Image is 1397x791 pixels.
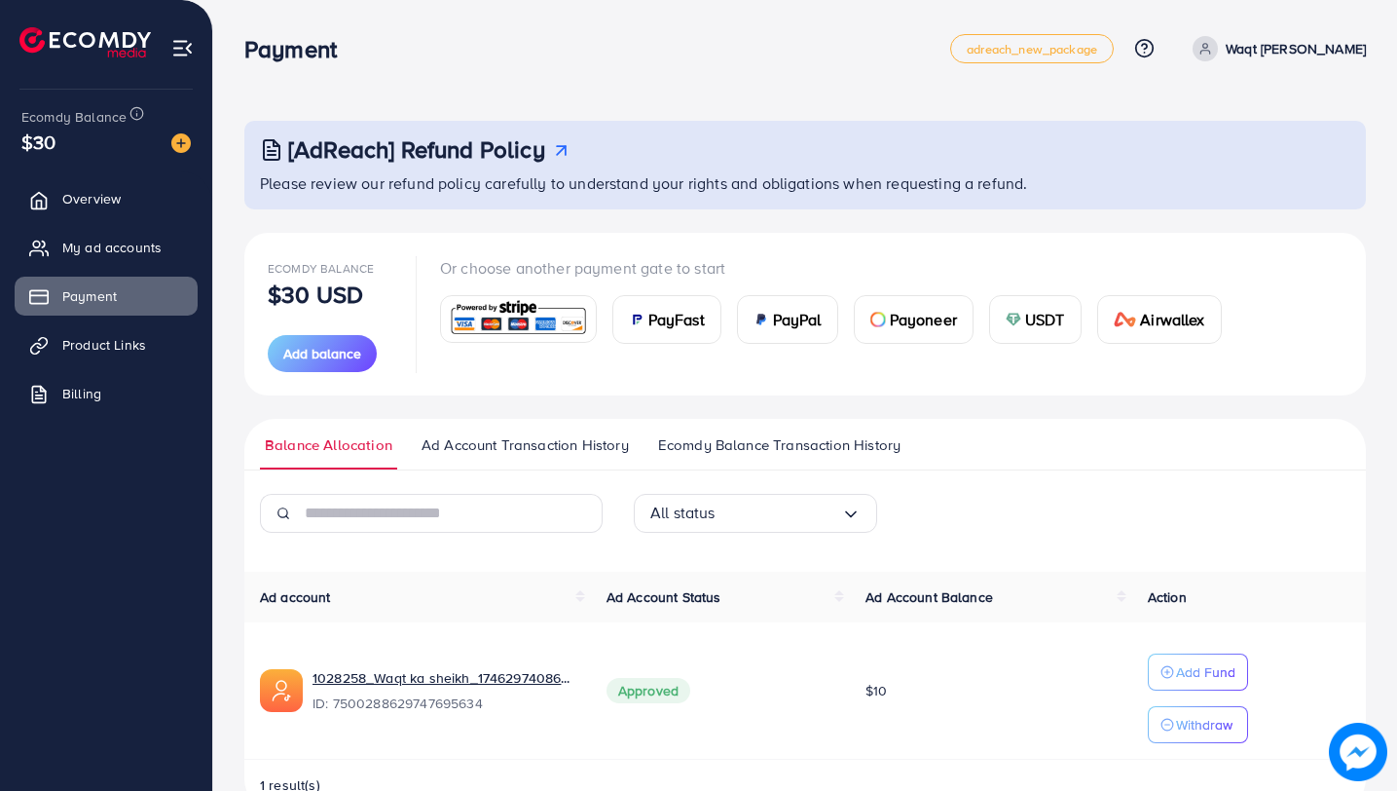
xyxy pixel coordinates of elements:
p: Withdraw [1176,713,1232,736]
div: Search for option [634,494,877,533]
h3: Payment [244,35,352,63]
img: logo [19,27,151,57]
a: Waqt [PERSON_NAME] [1185,36,1366,61]
a: adreach_new_package [950,34,1114,63]
a: cardPayFast [612,295,721,344]
p: Add Fund [1176,660,1235,684]
span: Payment [62,286,117,306]
span: Billing [62,384,101,403]
span: Airwallex [1140,308,1204,331]
span: Balance Allocation [265,434,392,456]
img: card [1006,312,1021,327]
span: Ad account [260,587,331,607]
p: $30 USD [268,282,363,306]
span: Approved [607,678,690,703]
a: 1028258_Waqt ka sheikh_1746297408644 [312,668,575,688]
span: adreach_new_package [967,43,1097,56]
span: Ad Account Balance [865,587,993,607]
a: Product Links [15,325,198,364]
span: Ecomdy Balance [268,260,374,277]
img: image [1329,723,1387,781]
span: My ad accounts [62,238,162,257]
img: image [171,133,191,153]
div: <span class='underline'>1028258_Waqt ka sheikh_1746297408644</span></br>7500288629747695634 [312,668,575,713]
span: Overview [62,189,121,208]
span: $30 [21,128,55,156]
p: Or choose another payment gate to start [440,256,1237,280]
a: cardPayPal [737,295,838,344]
p: Waqt [PERSON_NAME] [1226,37,1366,60]
a: My ad accounts [15,228,198,267]
img: ic-ads-acc.e4c84228.svg [260,669,303,712]
span: Payoneer [890,308,957,331]
a: cardAirwallex [1097,295,1222,344]
span: Product Links [62,335,146,355]
span: Ad Account Status [607,587,721,607]
img: card [754,312,769,327]
img: card [447,298,590,340]
span: Action [1148,587,1187,607]
span: Ad Account Transaction History [422,434,629,456]
img: menu [171,37,194,59]
span: Ecomdy Balance [21,107,127,127]
h3: [AdReach] Refund Policy [288,135,545,164]
button: Withdraw [1148,706,1248,743]
img: card [1114,312,1137,327]
p: Please review our refund policy carefully to understand your rights and obligations when requesti... [260,171,1354,195]
span: All status [650,498,716,528]
button: Add balance [268,335,377,372]
a: Payment [15,277,198,316]
a: cardPayoneer [854,295,974,344]
span: ID: 7500288629747695634 [312,694,575,713]
a: Billing [15,374,198,413]
input: Search for option [716,498,841,528]
button: Add Fund [1148,654,1248,691]
span: PayPal [773,308,822,331]
a: Overview [15,179,198,218]
span: USDT [1025,308,1065,331]
span: $10 [865,681,887,700]
span: PayFast [648,308,705,331]
span: Ecomdy Balance Transaction History [658,434,901,456]
a: card [440,295,597,343]
a: cardUSDT [989,295,1082,344]
img: card [629,312,644,327]
img: card [870,312,886,327]
span: Add balance [283,344,361,363]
